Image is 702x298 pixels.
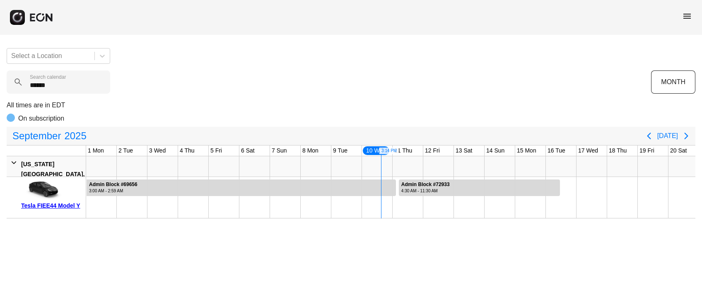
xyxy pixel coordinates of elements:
div: Rented for 6 days by Admin Block Current status is rental [398,177,561,196]
div: 7 Sun [270,145,289,156]
button: [DATE] [657,128,678,143]
div: 12 Fri [423,145,441,156]
img: car [21,180,63,201]
p: On subscription [18,114,64,124]
div: Admin Block #69656 [89,182,138,188]
span: 2025 [63,128,88,144]
div: Tesla FIEE44 Model Y [21,201,83,211]
div: 3:00 AM - 2:59 AM [89,188,138,194]
div: 8 Mon [301,145,320,156]
div: Admin Block #72933 [401,182,450,188]
span: menu [682,11,692,21]
div: 20 Sat [668,145,688,156]
div: 6 Sat [239,145,256,156]
button: MONTH [651,70,695,94]
button: September2025 [7,128,92,144]
div: 9 Tue [331,145,349,156]
div: 18 Thu [607,145,628,156]
div: 10 Wed [362,145,390,156]
div: 3 Wed [147,145,167,156]
div: Rented for 31 days by Admin Block Current status is rental [86,177,396,196]
div: 19 Fri [638,145,656,156]
div: 4:30 AM - 11:30 AM [401,188,450,194]
div: 14 Sun [485,145,506,156]
div: 4 Thu [178,145,196,156]
div: 1 Mon [86,145,106,156]
label: Search calendar [30,74,66,80]
div: 11 Thu [393,145,414,156]
span: September [11,128,63,144]
div: 5 Fri [209,145,224,156]
div: 2 Tue [117,145,135,156]
div: 13 Sat [454,145,474,156]
div: 16 Tue [546,145,567,156]
div: [US_STATE][GEOGRAPHIC_DATA], [GEOGRAPHIC_DATA] [21,159,84,189]
button: Next page [678,128,695,144]
div: 15 Mon [515,145,538,156]
button: Previous page [641,128,657,144]
p: All times are in EDT [7,100,695,110]
div: 17 Wed [577,145,600,156]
